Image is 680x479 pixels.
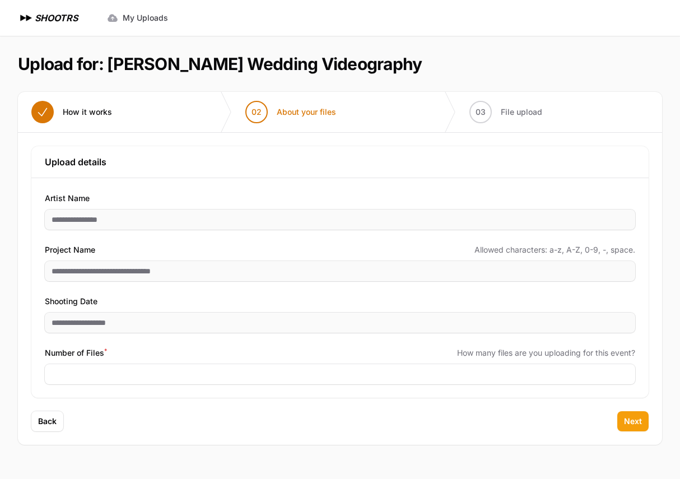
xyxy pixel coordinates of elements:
span: Shooting Date [45,295,97,308]
button: Back [31,411,63,431]
button: Next [617,411,649,431]
span: About your files [277,106,336,118]
span: My Uploads [123,12,168,24]
span: Number of Files [45,346,107,360]
span: Project Name [45,243,95,257]
img: SHOOTRS [18,11,35,25]
h3: Upload details [45,155,635,169]
button: 03 File upload [456,92,556,132]
button: How it works [18,92,125,132]
span: Back [38,416,57,427]
span: Artist Name [45,192,90,205]
span: 03 [476,106,486,118]
span: Next [624,416,642,427]
span: How it works [63,106,112,118]
a: SHOOTRS SHOOTRS [18,11,78,25]
span: How many files are you uploading for this event? [457,347,635,359]
span: File upload [501,106,542,118]
a: My Uploads [100,8,175,28]
span: Allowed characters: a-z, A-Z, 0-9, -, space. [474,244,635,255]
button: 02 About your files [232,92,350,132]
h1: Upload for: [PERSON_NAME] Wedding Videography [18,54,422,74]
h1: SHOOTRS [35,11,78,25]
span: 02 [251,106,262,118]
